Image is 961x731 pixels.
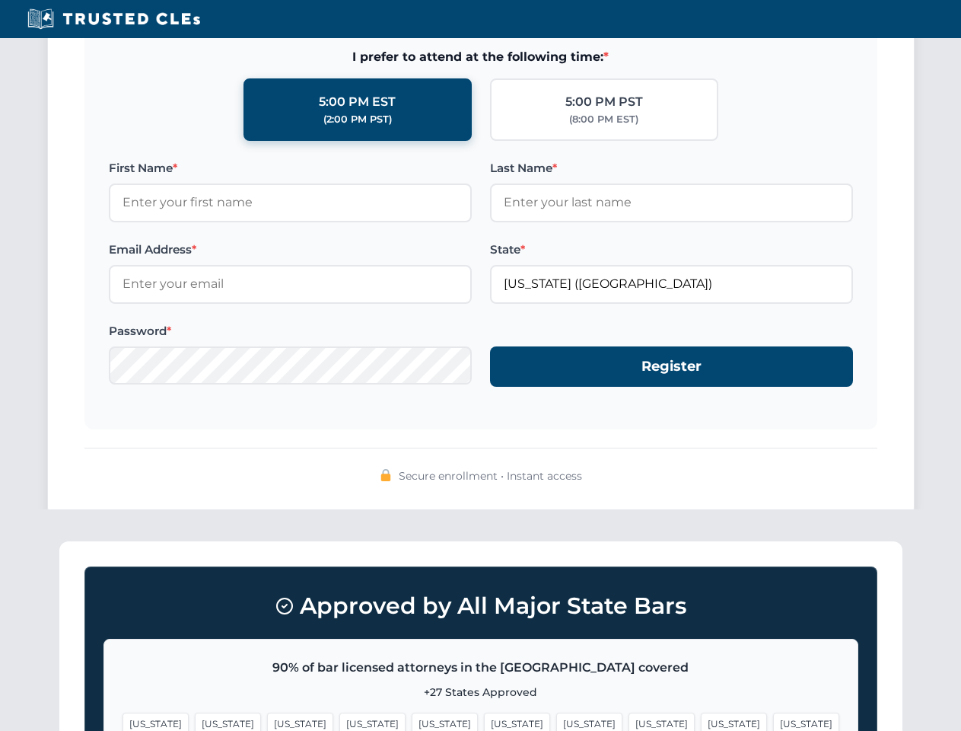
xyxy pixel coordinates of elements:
[109,47,853,67] span: I prefer to attend at the following time:
[490,265,853,303] input: Florida (FL)
[109,159,472,177] label: First Name
[490,159,853,177] label: Last Name
[380,469,392,481] img: 🔒
[490,184,853,222] input: Enter your last name
[123,658,839,678] p: 90% of bar licensed attorneys in the [GEOGRAPHIC_DATA] covered
[23,8,205,30] img: Trusted CLEs
[109,184,472,222] input: Enter your first name
[569,112,638,127] div: (8:00 PM EST)
[323,112,392,127] div: (2:00 PM PST)
[490,346,853,387] button: Register
[123,684,839,701] p: +27 States Approved
[109,265,472,303] input: Enter your email
[109,322,472,340] label: Password
[109,241,472,259] label: Email Address
[565,92,643,112] div: 5:00 PM PST
[319,92,396,112] div: 5:00 PM EST
[399,468,582,484] span: Secure enrollment • Instant access
[490,241,853,259] label: State
[103,586,858,627] h3: Approved by All Major State Bars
